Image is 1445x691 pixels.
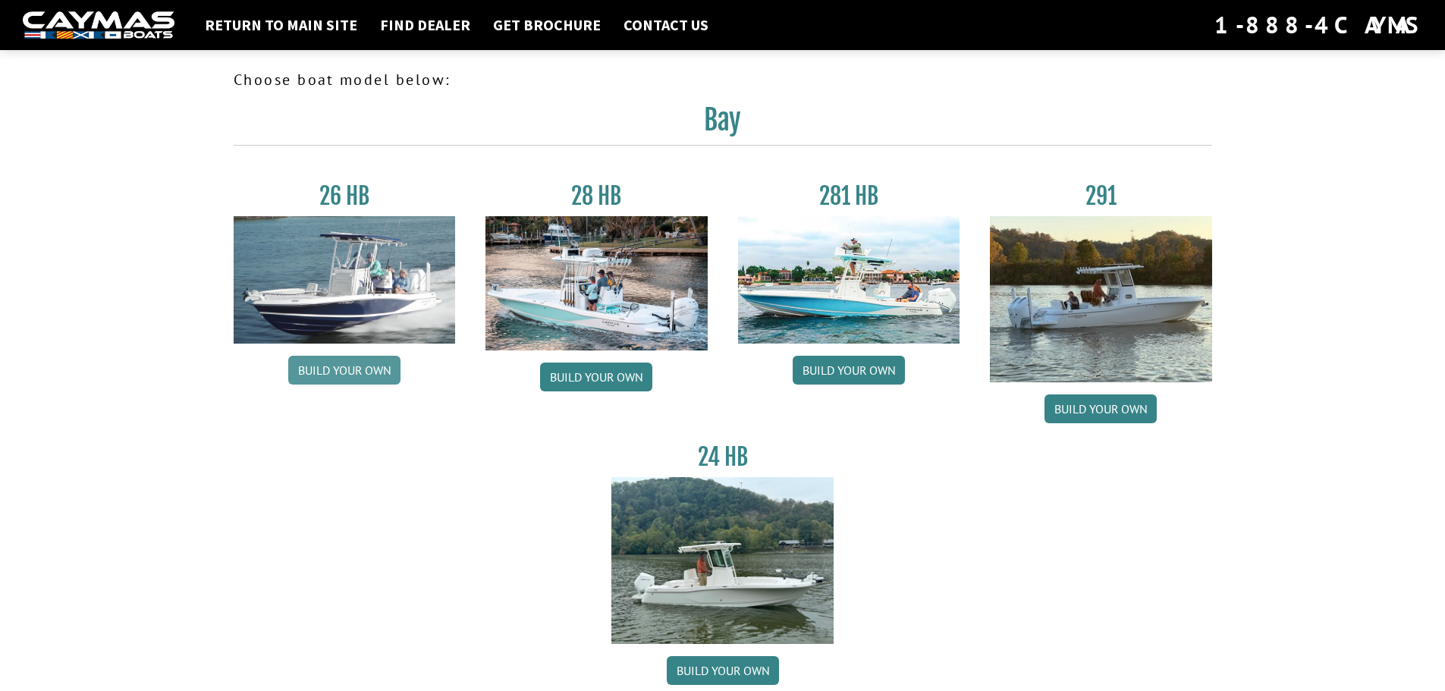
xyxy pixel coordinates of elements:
div: 1-888-4CAYMAS [1214,8,1422,42]
img: 28-hb-twin.jpg [738,216,960,344]
h3: 291 [990,182,1212,210]
a: Build your own [540,363,652,391]
a: Find Dealer [372,15,478,35]
a: Build your own [288,356,401,385]
h2: Bay [234,103,1212,146]
h3: 281 HB [738,182,960,210]
a: Return to main site [197,15,365,35]
a: Build your own [667,656,779,685]
img: white-logo-c9c8dbefe5ff5ceceb0f0178aa75bf4bb51f6bca0971e226c86eb53dfe498488.png [23,11,174,39]
a: Build your own [1044,394,1157,423]
h3: 28 HB [485,182,708,210]
img: 291_Thumbnail.jpg [990,216,1212,382]
h3: 24 HB [611,443,834,471]
p: Choose boat model below: [234,68,1212,91]
a: Contact Us [616,15,716,35]
img: 28_hb_thumbnail_for_caymas_connect.jpg [485,216,708,350]
img: 26_new_photo_resized.jpg [234,216,456,344]
a: Get Brochure [485,15,608,35]
img: 24_HB_thumbnail.jpg [611,477,834,643]
h3: 26 HB [234,182,456,210]
a: Build your own [793,356,905,385]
